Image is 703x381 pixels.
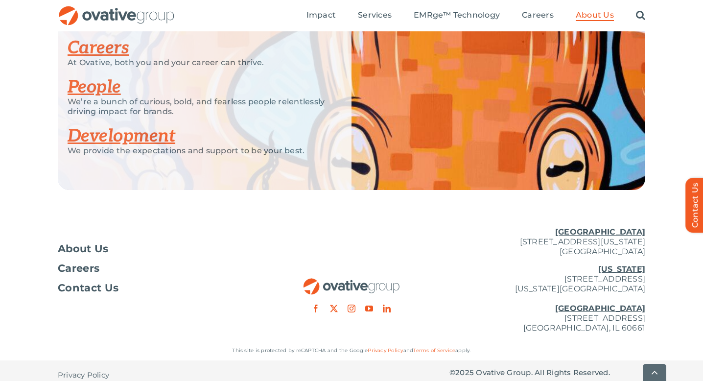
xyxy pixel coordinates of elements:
[555,304,645,313] u: [GEOGRAPHIC_DATA]
[414,10,500,21] a: EMRge™ Technology
[68,97,327,117] p: We’re a bunch of curious, bold, and fearless people relentlessly driving impact for brands.
[414,10,500,20] span: EMRge™ Technology
[368,347,403,354] a: Privacy Policy
[58,283,118,293] span: Contact Us
[58,263,99,273] span: Careers
[576,10,614,21] a: About Us
[358,10,392,21] a: Services
[449,264,645,333] p: [STREET_ADDRESS] [US_STATE][GEOGRAPHIC_DATA] [STREET_ADDRESS] [GEOGRAPHIC_DATA], IL 60661
[413,347,455,354] a: Terms of Service
[303,277,400,286] a: OG_Full_horizontal_RGB
[68,146,327,156] p: We provide the expectations and support to be your best.
[68,37,129,59] a: Careers
[58,283,254,293] a: Contact Us
[58,263,254,273] a: Careers
[455,368,474,377] span: 2025
[58,370,109,380] span: Privacy Policy
[58,244,109,254] span: About Us
[306,10,336,20] span: Impact
[636,10,645,21] a: Search
[58,5,175,14] a: OG_Full_horizontal_RGB
[598,264,645,274] u: [US_STATE]
[555,227,645,237] u: [GEOGRAPHIC_DATA]
[348,305,355,312] a: instagram
[58,346,645,356] p: This site is protected by reCAPTCHA and the Google and apply.
[576,10,614,20] span: About Us
[58,244,254,293] nav: Footer Menu
[449,227,645,257] p: [STREET_ADDRESS][US_STATE] [GEOGRAPHIC_DATA]
[365,305,373,312] a: youtube
[330,305,338,312] a: twitter
[449,368,645,378] p: © Ovative Group. All Rights Reserved.
[358,10,392,20] span: Services
[68,125,175,147] a: Development
[522,10,554,20] span: Careers
[383,305,391,312] a: linkedin
[306,10,336,21] a: Impact
[68,58,327,68] p: At Ovative, both you and your career can thrive.
[522,10,554,21] a: Careers
[68,76,121,98] a: People
[58,244,254,254] a: About Us
[312,305,320,312] a: facebook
